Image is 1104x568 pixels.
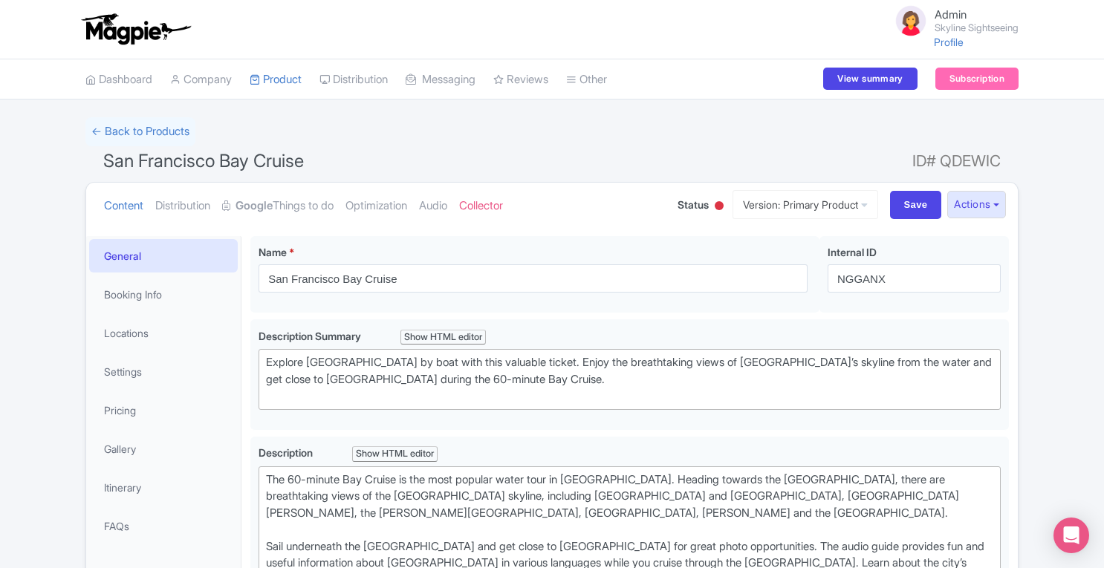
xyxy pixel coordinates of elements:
a: Reviews [493,59,548,100]
a: FAQs [89,509,238,543]
a: General [89,239,238,272]
small: Skyline Sightseeing [935,23,1019,33]
a: Booking Info [89,278,238,311]
button: Actions [947,191,1006,218]
span: Name [259,246,287,258]
a: Collector [459,183,503,229]
div: Explore [GEOGRAPHIC_DATA] by boat with this valuable ticket. Enjoy the breathtaking views of [GEO... [266,354,993,405]
a: Distribution [319,59,388,100]
span: Description [259,446,315,459]
strong: Google [236,198,273,215]
span: Status [678,197,709,212]
a: Dashboard [85,59,152,100]
a: Company [170,59,232,100]
a: Distribution [155,183,210,229]
a: View summary [823,68,917,90]
a: Locations [89,316,238,350]
a: Profile [934,36,964,48]
span: San Francisco Bay Cruise [103,150,304,172]
div: Inactive [712,195,727,218]
span: Admin [935,7,967,22]
a: Messaging [406,59,475,100]
a: Content [104,183,143,229]
a: Product [250,59,302,100]
div: Show HTML editor [400,330,486,345]
a: Settings [89,355,238,388]
a: Subscription [935,68,1019,90]
a: Itinerary [89,471,238,504]
a: Pricing [89,394,238,427]
span: ID# QDEWIC [912,146,1001,176]
a: GoogleThings to do [222,183,334,229]
a: Version: Primary Product [733,190,878,219]
img: avatar_key_member-9c1dde93af8b07d7383eb8b5fb890c87.png [893,3,929,39]
a: Gallery [89,432,238,466]
a: Audio [419,183,447,229]
div: Open Intercom Messenger [1053,518,1089,553]
a: ← Back to Products [85,117,195,146]
div: Show HTML editor [352,446,438,462]
a: Optimization [345,183,407,229]
a: Admin Skyline Sightseeing [884,3,1019,39]
img: logo-ab69f6fb50320c5b225c76a69d11143b.png [78,13,193,45]
input: Save [890,191,942,219]
a: Other [566,59,607,100]
span: Description Summary [259,330,363,342]
span: Internal ID [828,246,877,258]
